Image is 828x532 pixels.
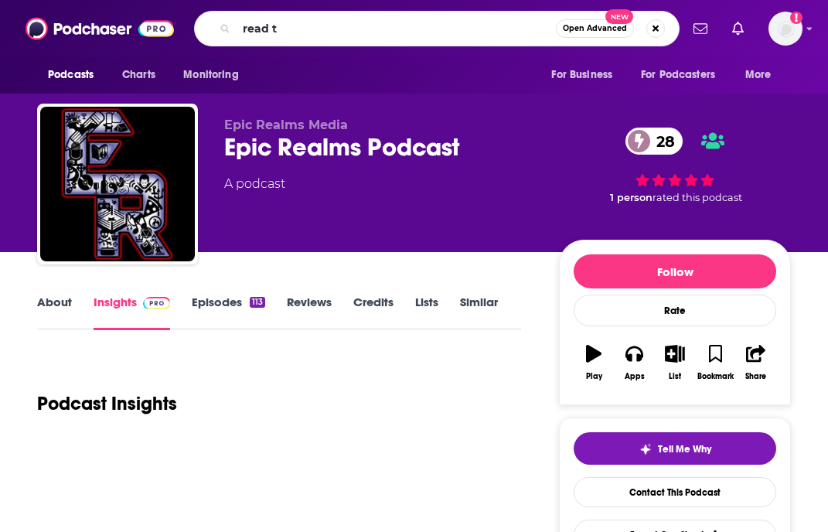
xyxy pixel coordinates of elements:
[625,128,683,155] a: 28
[768,12,802,46] button: Show profile menu
[605,9,633,24] span: New
[586,372,602,381] div: Play
[653,192,742,203] span: rated this podcast
[695,335,735,390] button: Bookmark
[563,25,627,32] span: Open Advanced
[574,254,776,288] button: Follow
[687,15,714,42] a: Show notifications dropdown
[172,60,258,90] button: open menu
[574,295,776,326] div: Rate
[540,60,632,90] button: open menu
[631,60,738,90] button: open menu
[250,297,265,308] div: 113
[559,118,791,213] div: 28 1 personrated this podcast
[574,432,776,465] button: tell me why sparkleTell Me Why
[734,60,791,90] button: open menu
[183,64,238,86] span: Monitoring
[460,295,498,330] a: Similar
[237,16,556,41] input: Search podcasts, credits, & more...
[194,11,680,46] div: Search podcasts, credits, & more...
[40,107,195,261] img: Epic Realms Podcast
[625,372,645,381] div: Apps
[790,12,802,24] svg: Add a profile image
[37,295,72,330] a: About
[574,477,776,507] a: Contact This Podcast
[574,335,614,390] button: Play
[639,443,652,455] img: tell me why sparkle
[641,64,715,86] span: For Podcasters
[415,295,438,330] a: Lists
[26,14,174,43] img: Podchaser - Follow, Share and Rate Podcasts
[122,64,155,86] span: Charts
[224,175,285,193] div: A podcast
[745,372,766,381] div: Share
[37,392,177,415] h1: Podcast Insights
[669,372,681,381] div: List
[614,335,654,390] button: Apps
[353,295,394,330] a: Credits
[697,372,734,381] div: Bookmark
[192,295,265,330] a: Episodes113
[641,128,683,155] span: 28
[658,443,711,455] span: Tell Me Why
[48,64,94,86] span: Podcasts
[610,192,653,203] span: 1 person
[556,19,634,38] button: Open AdvancedNew
[37,60,114,90] button: open menu
[94,295,170,330] a: InsightsPodchaser Pro
[768,12,802,46] img: User Profile
[143,297,170,309] img: Podchaser Pro
[745,64,772,86] span: More
[736,335,776,390] button: Share
[655,335,695,390] button: List
[224,118,348,132] span: Epic Realms Media
[112,60,165,90] a: Charts
[768,12,802,46] span: Logged in as BKusilek
[551,64,612,86] span: For Business
[287,295,332,330] a: Reviews
[726,15,750,42] a: Show notifications dropdown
